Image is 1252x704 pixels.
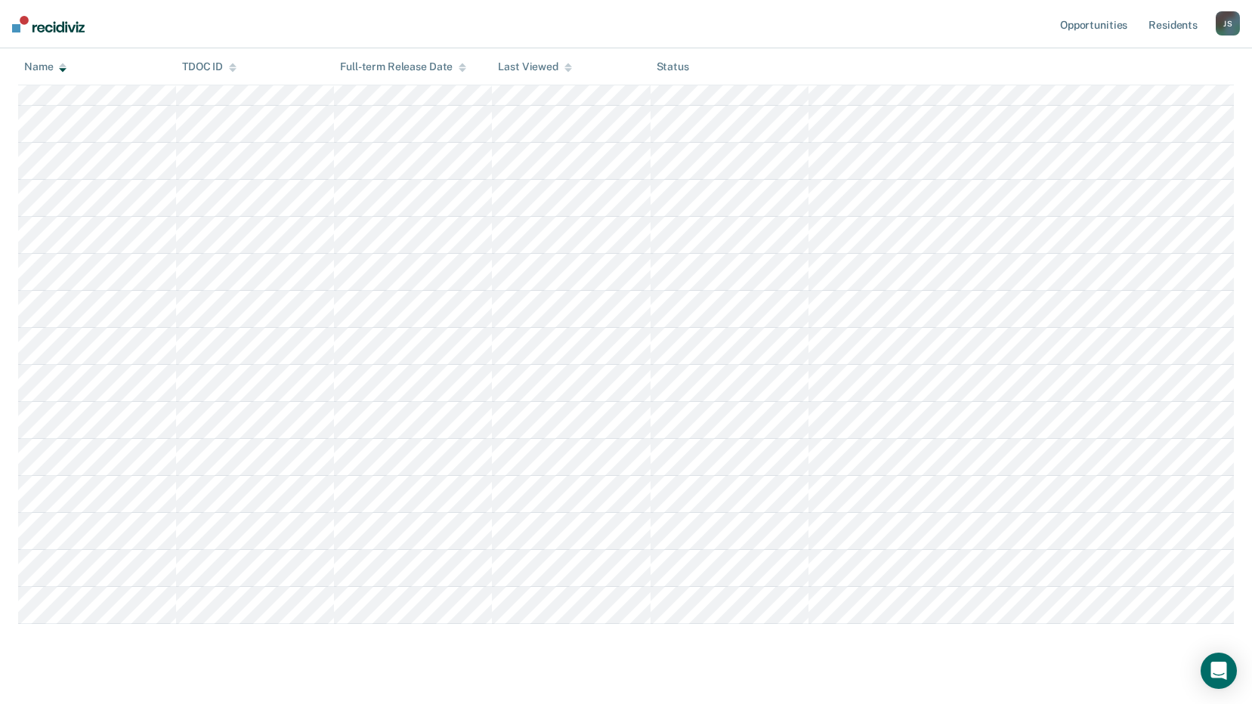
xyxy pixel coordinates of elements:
div: Name [24,60,66,73]
div: Status [657,60,689,73]
div: Full-term Release Date [340,60,466,73]
img: Recidiviz [12,16,85,32]
div: TDOC ID [182,60,236,73]
div: Last Viewed [498,60,571,73]
div: J S [1216,11,1240,36]
div: Open Intercom Messenger [1201,653,1237,689]
button: JS [1216,11,1240,36]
